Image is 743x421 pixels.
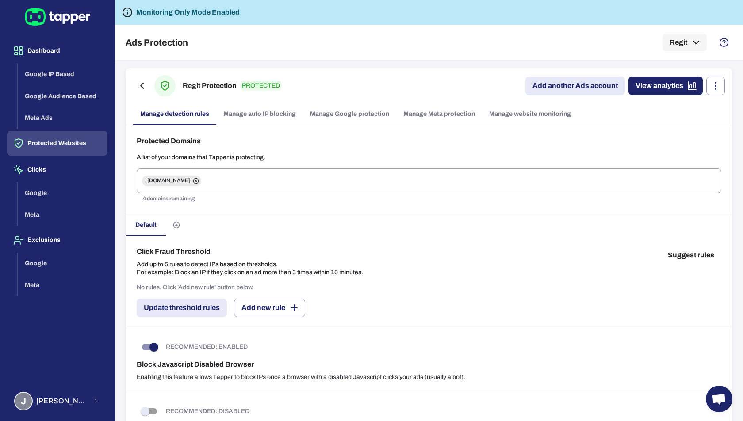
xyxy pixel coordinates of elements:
[7,388,107,414] button: J[PERSON_NAME] [PERSON_NAME]
[18,63,107,85] button: Google IP Based
[18,259,107,266] a: Google
[525,77,625,95] a: Add another Ads account
[137,260,363,276] p: Add up to 5 rules to detect IPs based on thresholds. For example: Block an IP if they click on an...
[14,392,33,410] div: J
[18,204,107,226] button: Meta
[216,103,303,125] a: Manage auto IP blocking
[18,92,107,99] a: Google Audience Based
[137,246,363,257] h6: Click Fraud Threshold
[137,136,721,146] h6: Protected Domains
[396,103,482,125] a: Manage Meta protection
[234,299,305,317] button: Add new rule
[137,359,721,370] h6: Block Javascript Disabled Browser
[183,80,237,91] h6: Regit Protection
[143,195,715,203] p: 4 domains remaining
[18,253,107,275] button: Google
[663,34,707,51] button: Regit
[18,85,107,107] button: Google Audience Based
[7,165,107,173] a: Clicks
[628,77,703,95] a: View analytics
[135,221,157,229] span: Default
[7,157,107,182] button: Clicks
[133,103,216,125] a: Manage detection rules
[166,214,187,236] button: Create custom rules
[126,37,188,48] h5: Ads Protection
[166,343,248,351] p: RECOMMENDED: ENABLED
[137,299,227,317] button: Update threshold rules
[18,107,107,129] button: Meta Ads
[137,283,253,291] p: No rules. Click 'Add new rule' button below.
[18,70,107,77] a: Google IP Based
[7,131,107,156] button: Protected Websites
[18,182,107,204] button: Google
[706,386,732,412] div: Open chat
[7,46,107,54] a: Dashboard
[142,176,201,186] div: [DOMAIN_NAME]
[18,210,107,218] a: Meta
[18,114,107,121] a: Meta Ads
[166,407,249,415] p: RECOMMENDED: DISABLED
[661,246,721,264] button: Suggest rules
[7,38,107,63] button: Dashboard
[18,188,107,196] a: Google
[137,373,721,381] p: Enabling this feature allows Tapper to block IPs once a browser with a disabled Javascript clicks...
[7,236,107,243] a: Exclusions
[18,274,107,296] button: Meta
[303,103,396,125] a: Manage Google protection
[36,397,88,406] span: [PERSON_NAME] [PERSON_NAME]
[137,153,721,161] p: A list of your domains that Tapper is protecting.
[136,7,240,18] h6: Monitoring Only Mode Enabled
[142,177,195,184] span: [DOMAIN_NAME]
[240,81,282,91] p: PROTECTED
[18,281,107,288] a: Meta
[7,139,107,146] a: Protected Websites
[122,7,133,18] svg: Tapper is not blocking any fraudulent activity for this domain
[482,103,578,125] a: Manage website monitoring
[7,228,107,253] button: Exclusions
